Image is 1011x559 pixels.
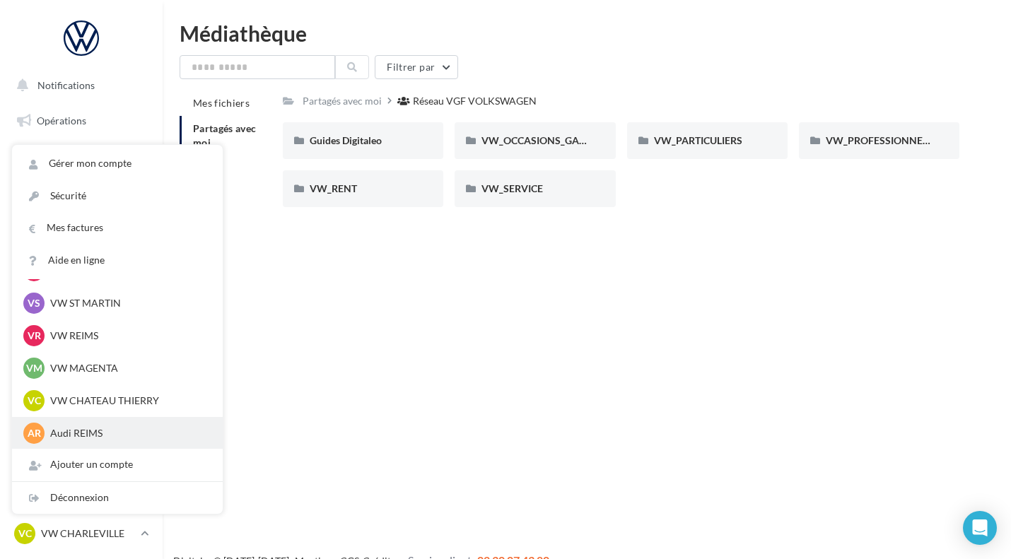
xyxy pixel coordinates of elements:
span: VR [28,329,41,343]
a: PLV et print personnalisable [8,353,154,394]
div: Open Intercom Messenger [963,511,997,545]
span: Partagés avec moi [193,122,257,148]
span: VW_SERVICE [481,182,543,194]
p: VW ST MARTIN [50,296,206,310]
a: Boîte de réception17 [8,141,154,171]
a: Mes factures [12,212,223,244]
span: AR [28,426,41,440]
span: VW_PARTICULIERS [654,134,742,146]
span: VW_PROFESSIONNELS [826,134,933,146]
a: Visibilité en ligne [8,177,154,207]
a: Aide en ligne [12,245,223,276]
span: VC [28,394,41,408]
a: Campagnes [8,213,154,242]
div: Partagés avec moi [303,94,382,108]
p: VW CHARLEVILLE [41,526,135,541]
button: Notifications [8,71,148,100]
span: Notifications [37,79,95,91]
p: VW REIMS [50,329,206,343]
span: VS [28,296,40,310]
a: Contacts [8,247,154,277]
span: Guides Digitaleo [310,134,382,146]
p: VW CHATEAU THIERRY [50,394,206,408]
span: VW_OCCASIONS_GARANTIES [481,134,620,146]
span: VM [26,361,42,375]
span: Opérations [37,114,86,126]
div: Déconnexion [12,482,223,514]
a: Opérations [8,106,154,136]
span: VC [18,526,32,541]
a: Calendrier [8,318,154,348]
div: Réseau VGF VOLKSWAGEN [413,94,537,108]
a: Médiathèque [8,283,154,312]
span: VW_RENT [310,182,357,194]
button: Filtrer par [375,55,458,79]
span: Mes fichiers [193,97,250,109]
div: Ajouter un compte [12,449,223,481]
a: Sécurité [12,180,223,212]
p: Audi REIMS [50,426,206,440]
a: Gérer mon compte [12,148,223,180]
a: Campagnes DataOnDemand [8,400,154,442]
a: VC VW CHARLEVILLE [11,520,151,547]
div: Médiathèque [180,23,994,44]
p: VW MAGENTA [50,361,206,375]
